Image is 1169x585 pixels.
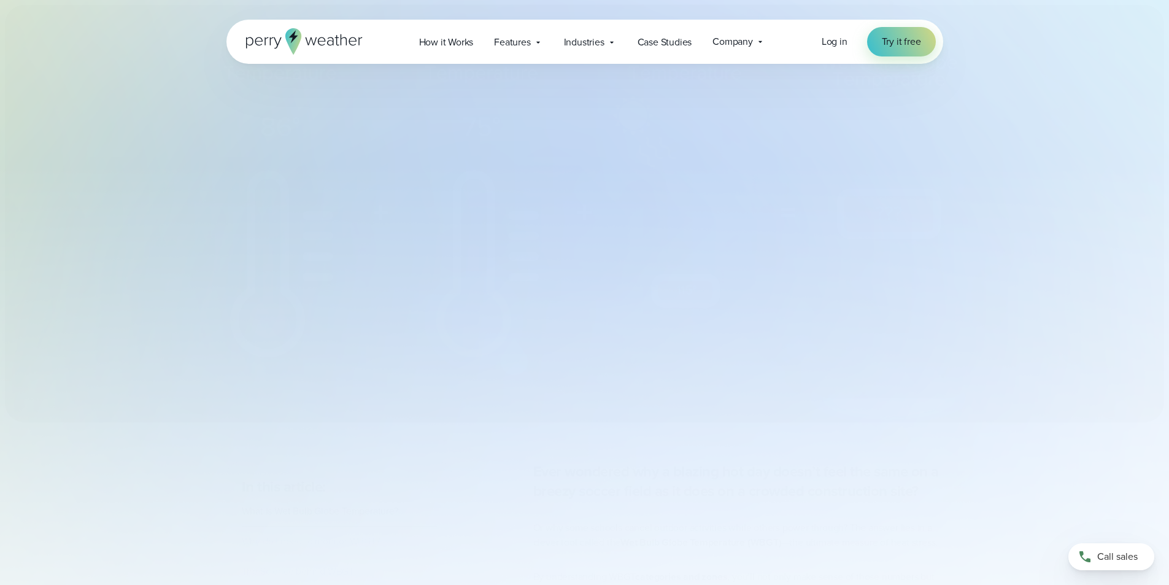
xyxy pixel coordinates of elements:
[822,34,847,48] span: Log in
[1097,549,1138,564] span: Call sales
[712,34,753,49] span: Company
[419,35,474,50] span: How it Works
[494,35,530,50] span: Features
[638,35,692,50] span: Case Studies
[564,35,604,50] span: Industries
[1068,543,1154,570] a: Call sales
[882,34,921,49] span: Try it free
[822,34,847,49] a: Log in
[409,29,484,55] a: How it Works
[867,27,936,56] a: Try it free
[627,29,703,55] a: Case Studies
